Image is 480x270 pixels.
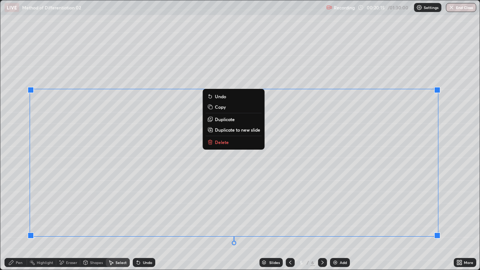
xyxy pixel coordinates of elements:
p: Copy [215,104,226,110]
div: Select [115,261,127,264]
button: Copy [206,102,262,111]
button: Duplicate to new slide [206,125,262,134]
button: Delete [206,138,262,147]
img: class-settings-icons [416,4,422,10]
p: Duplicate [215,116,235,122]
div: Slides [269,261,280,264]
div: / [307,260,309,265]
div: Add [340,261,347,264]
div: 6 [310,259,315,266]
div: More [464,261,473,264]
p: Recording [334,5,355,10]
p: Method of Differentiation 02 [22,4,81,10]
div: Undo [143,261,152,264]
button: Duplicate [206,115,262,124]
button: End Class [446,3,476,12]
div: Highlight [37,261,53,264]
div: Shapes [90,261,103,264]
p: Delete [215,139,229,145]
p: LIVE [7,4,17,10]
p: Undo [215,93,226,99]
button: Undo [206,92,262,101]
img: add-slide-button [332,259,338,265]
p: Settings [424,6,438,9]
div: Eraser [66,261,77,264]
img: recording.375f2c34.svg [326,4,332,10]
img: end-class-cross [448,4,454,10]
div: 5 [298,260,305,265]
div: Pen [16,261,22,264]
p: Duplicate to new slide [215,127,260,133]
